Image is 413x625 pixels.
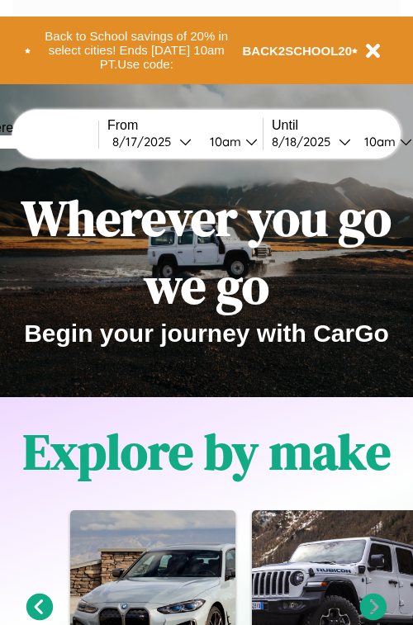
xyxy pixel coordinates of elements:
button: 10am [197,133,263,150]
div: 8 / 17 / 2025 [112,134,179,149]
button: Back to School savings of 20% in select cities! Ends [DATE] 10am PT.Use code: [31,25,243,76]
b: BACK2SCHOOL20 [243,44,353,58]
label: From [107,118,263,133]
div: 10am [356,134,400,149]
button: 8/17/2025 [107,133,197,150]
h1: Explore by make [23,418,391,485]
div: 8 / 18 / 2025 [272,134,339,149]
div: 10am [202,134,245,149]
